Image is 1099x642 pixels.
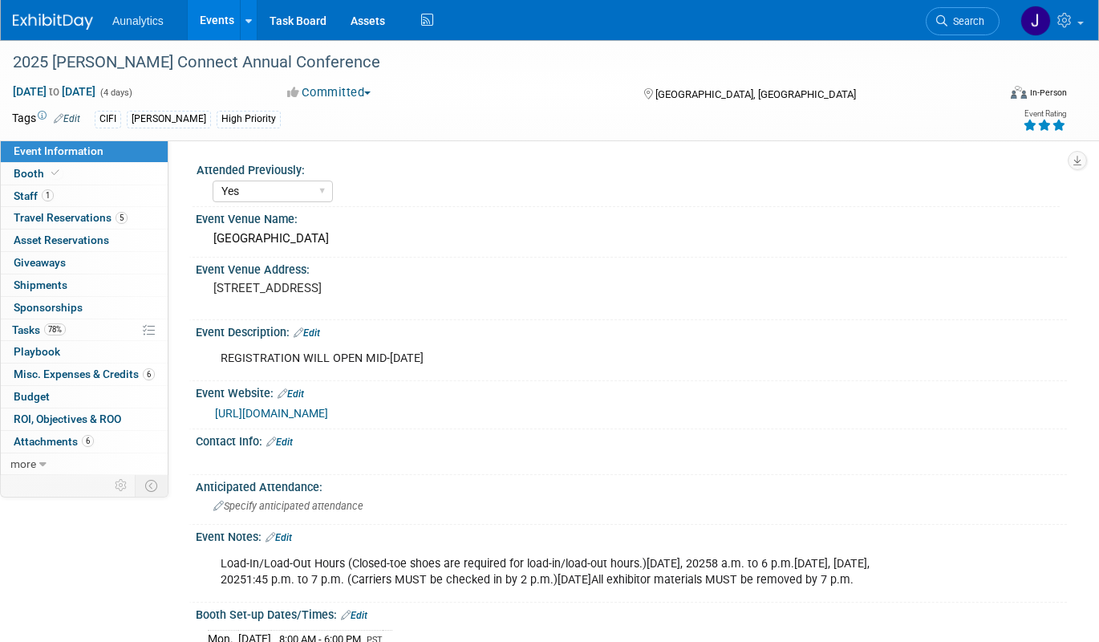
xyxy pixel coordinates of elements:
[213,281,541,295] pre: [STREET_ADDRESS]
[341,610,367,621] a: Edit
[947,15,984,27] span: Search
[99,87,132,98] span: (4 days)
[14,435,94,448] span: Attachments
[54,113,80,124] a: Edit
[196,475,1067,495] div: Anticipated Attendance:
[42,189,54,201] span: 1
[112,14,164,27] span: Aunalytics
[1,140,168,162] a: Event Information
[14,256,66,269] span: Giveaways
[196,429,1067,450] div: Contact Info:
[196,258,1067,278] div: Event Venue Address:
[7,48,977,77] div: 2025 [PERSON_NAME] Connect Annual Conference
[197,158,1060,178] div: Attended Previously:
[1020,6,1051,36] img: Julie Grisanti-Cieslak
[127,111,211,128] div: [PERSON_NAME]
[196,320,1067,341] div: Event Description:
[1,274,168,296] a: Shipments
[1,297,168,319] a: Sponsorships
[12,323,66,336] span: Tasks
[196,381,1067,402] div: Event Website:
[14,368,155,380] span: Misc. Expenses & Credits
[44,323,66,335] span: 78%
[107,475,136,496] td: Personalize Event Tab Strip
[278,388,304,400] a: Edit
[12,84,96,99] span: [DATE] [DATE]
[14,211,128,224] span: Travel Reservations
[13,14,93,30] img: ExhibitDay
[282,84,377,101] button: Committed
[209,343,898,375] div: REGISTRATION WILL OPEN MID-[DATE]
[196,525,1067,546] div: Event Notes:
[1029,87,1067,99] div: In-Person
[926,7,1000,35] a: Search
[1,163,168,185] a: Booth
[12,110,80,128] td: Tags
[209,548,898,596] div: Load-In/Load-Out Hours (Closed-toe shoes are required for load-in/load-out hours.)[DATE], 20258 a...
[10,457,36,470] span: more
[655,88,856,100] span: [GEOGRAPHIC_DATA], [GEOGRAPHIC_DATA]
[136,475,168,496] td: Toggle Event Tabs
[196,603,1067,624] div: Booth Set-up Dates/Times:
[1023,110,1066,118] div: Event Rating
[51,169,59,177] i: Booth reservation complete
[208,226,1055,251] div: [GEOGRAPHIC_DATA]
[911,83,1067,108] div: Event Format
[1011,86,1027,99] img: Format-Inperson.png
[1,408,168,430] a: ROI, Objectives & ROO
[1,185,168,207] a: Staff1
[1,341,168,363] a: Playbook
[14,189,54,202] span: Staff
[82,435,94,447] span: 6
[1,453,168,475] a: more
[14,345,60,358] span: Playbook
[1,386,168,408] a: Budget
[196,207,1067,227] div: Event Venue Name:
[1,431,168,453] a: Attachments6
[143,368,155,380] span: 6
[1,319,168,341] a: Tasks78%
[95,111,121,128] div: CIFI
[14,167,63,180] span: Booth
[1,252,168,274] a: Giveaways
[294,327,320,339] a: Edit
[266,437,293,448] a: Edit
[1,230,168,251] a: Asset Reservations
[14,412,121,425] span: ROI, Objectives & ROO
[213,500,363,512] span: Specify anticipated attendance
[215,407,328,420] a: [URL][DOMAIN_NAME]
[14,144,103,157] span: Event Information
[217,111,281,128] div: High Priority
[14,234,109,246] span: Asset Reservations
[47,85,62,98] span: to
[14,301,83,314] span: Sponsorships
[116,212,128,224] span: 5
[1,207,168,229] a: Travel Reservations5
[14,390,50,403] span: Budget
[1,364,168,385] a: Misc. Expenses & Credits6
[266,532,292,543] a: Edit
[14,278,67,291] span: Shipments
